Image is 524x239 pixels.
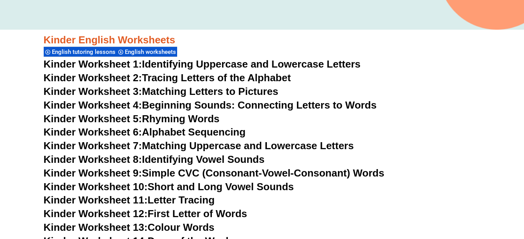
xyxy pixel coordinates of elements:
[44,113,220,125] a: Kinder Worksheet 5:Rhyming Words
[44,126,142,138] span: Kinder Worksheet 6:
[44,167,384,179] a: Kinder Worksheet 9:Simple CVC (Consonant-Vowel-Consonant) Words
[52,48,118,55] span: English tutoring lessons
[44,194,215,206] a: Kinder Worksheet 11:Letter Tracing
[44,167,142,179] span: Kinder Worksheet 9:
[44,221,215,233] a: Kinder Worksheet 13:Colour Words
[44,113,142,125] span: Kinder Worksheet 5:
[44,46,117,57] div: English tutoring lessons
[44,140,142,152] span: Kinder Worksheet 7:
[44,58,361,70] a: Kinder Worksheet 1:Identifying Uppercase and Lowercase Letters
[44,58,142,70] span: Kinder Worksheet 1:
[44,34,481,47] h3: Kinder English Worksheets
[44,153,265,165] a: Kinder Worksheet 8:Identifying Vowel Sounds
[44,72,142,84] span: Kinder Worksheet 2:
[44,153,142,165] span: Kinder Worksheet 8:
[44,181,294,193] a: Kinder Worksheet 10:Short and Long Vowel Sounds
[44,221,148,233] span: Kinder Worksheet 13:
[44,140,354,152] a: Kinder Worksheet 7:Matching Uppercase and Lowercase Letters
[44,72,291,84] a: Kinder Worksheet 2:Tracing Letters of the Alphabet
[44,86,279,97] a: Kinder Worksheet 3:Matching Letters to Pictures
[44,194,148,206] span: Kinder Worksheet 11:
[44,181,148,193] span: Kinder Worksheet 10:
[44,126,246,138] a: Kinder Worksheet 6:Alphabet Sequencing
[44,208,148,219] span: Kinder Worksheet 12:
[117,46,177,57] div: English worksheets
[394,151,524,239] iframe: Chat Widget
[125,48,178,55] span: English worksheets
[44,86,142,97] span: Kinder Worksheet 3:
[44,208,247,219] a: Kinder Worksheet 12:First Letter of Words
[44,99,142,111] span: Kinder Worksheet 4:
[44,99,377,111] a: Kinder Worksheet 4:Beginning Sounds: Connecting Letters to Words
